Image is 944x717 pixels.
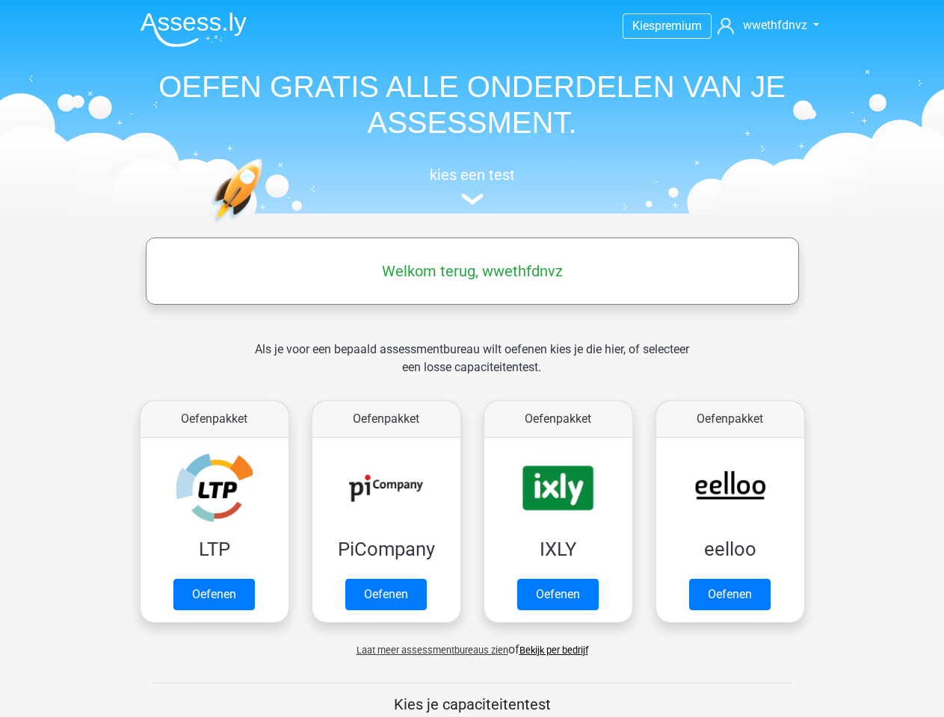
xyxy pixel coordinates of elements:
span: Kies [632,19,655,33]
h1: OEFEN GRATIS ALLE ONDERDELEN VAN JE ASSESSMENT. [129,69,816,140]
a: Oefenen [345,579,427,610]
a: kies een test [129,166,816,205]
h5: Kies je capaciteitentest [153,695,792,713]
h5: kies een test [129,166,816,184]
span: Laat meer assessmentbureaus zien [357,645,508,656]
a: Oefenen [517,579,599,610]
div: of [129,629,816,659]
span: wwethfdnvz [743,18,807,32]
a: wwethfdnvz [712,16,816,34]
span: premium [655,19,702,33]
a: Bekijk per bedrijf [519,645,588,656]
img: oefenen [211,158,321,294]
div: Als je voor een bepaald assessmentbureau wilt oefenen kies je die hier, of selecteer een losse ca... [243,341,701,394]
img: assessment [461,193,484,205]
a: Oefenen [173,579,255,610]
a: Oefenen [689,579,771,610]
a: Kiespremium [623,16,711,36]
h5: Welkom terug, wwethfdnvz [153,262,792,280]
img: Assessly [141,12,247,47]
